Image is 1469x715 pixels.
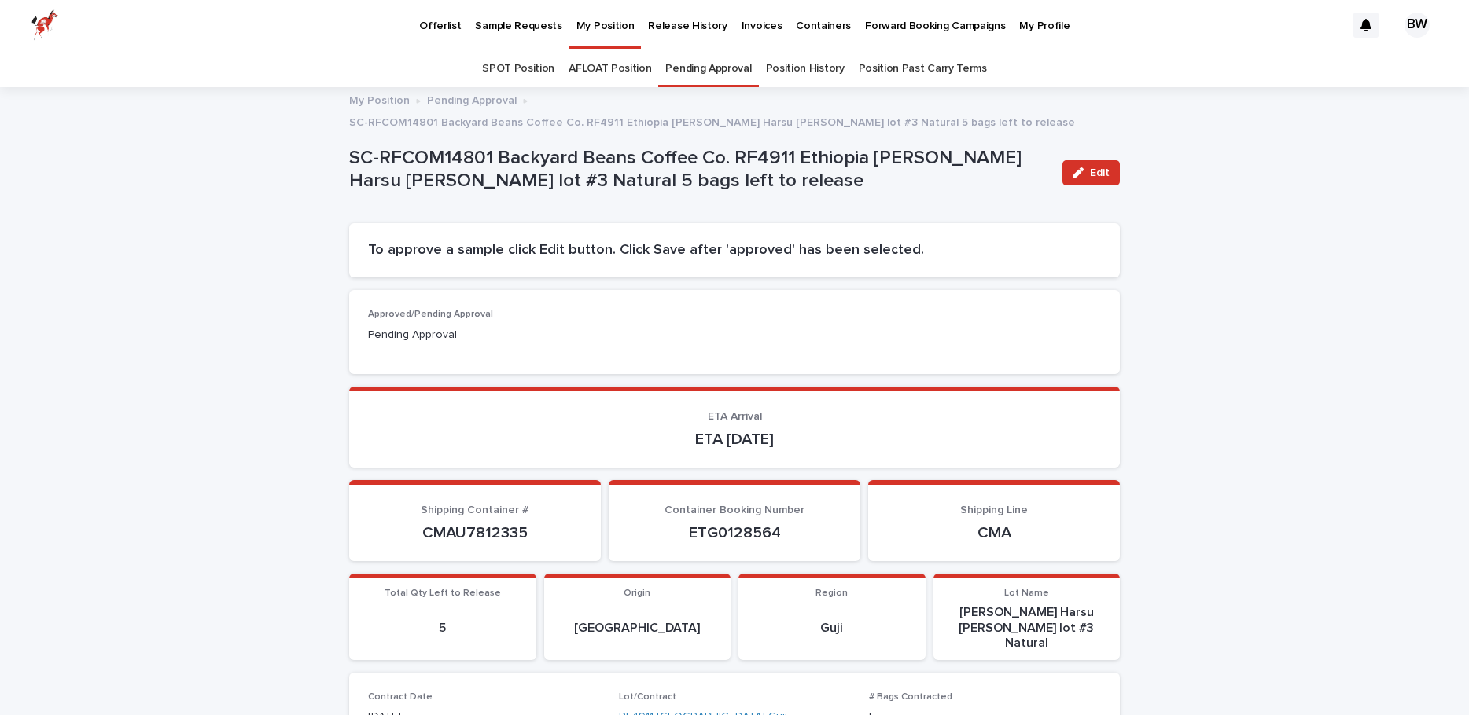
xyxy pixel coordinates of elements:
[31,9,58,41] img: zttTXibQQrCfv9chImQE
[368,242,1101,259] h2: To approve a sample click Edit button. Click Save after 'approved' has been selected.
[619,692,676,702] span: Lot/Contract
[1405,13,1430,38] div: BW
[368,692,433,702] span: Contract Date
[349,112,1075,130] p: SC-RFCOM14801 Backyard Beans Coffee Co. RF4911 Ethiopia [PERSON_NAME] Harsu [PERSON_NAME] lot #3 ...
[708,411,762,422] span: ETA Arrival
[1004,588,1049,598] span: Lot Name
[887,523,1101,542] p: CMA
[368,430,1101,449] p: ETA [DATE]
[482,50,554,87] a: SPOT Position
[943,605,1111,651] p: [PERSON_NAME] Harsu [PERSON_NAME] lot #3 Natural
[1062,160,1120,185] button: Edit
[385,588,501,598] span: Total Qty Left to Release
[665,504,804,515] span: Container Booking Number
[766,50,845,87] a: Position History
[554,621,722,636] p: [GEOGRAPHIC_DATA]
[349,147,1050,192] p: SC-RFCOM14801 Backyard Beans Coffee Co. RF4911 Ethiopia [PERSON_NAME] Harsu [PERSON_NAME] lot #3 ...
[859,50,987,87] a: Position Past Carry Terms
[359,621,527,636] p: 5
[960,504,1028,515] span: Shipping Line
[869,692,952,702] span: # Bags Contracted
[421,504,529,515] span: Shipping Container #
[665,50,751,87] a: Pending Approval
[628,523,841,542] p: ETG0128564
[624,588,650,598] span: Origin
[427,90,517,108] a: Pending Approval
[569,50,651,87] a: AFLOAT Position
[349,90,410,108] a: My Position
[368,523,582,542] p: CMAU7812335
[368,310,493,319] span: Approved/Pending Approval
[368,327,600,343] p: Pending Approval
[748,621,916,636] p: Guji
[815,588,848,598] span: Region
[1090,167,1110,178] span: Edit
